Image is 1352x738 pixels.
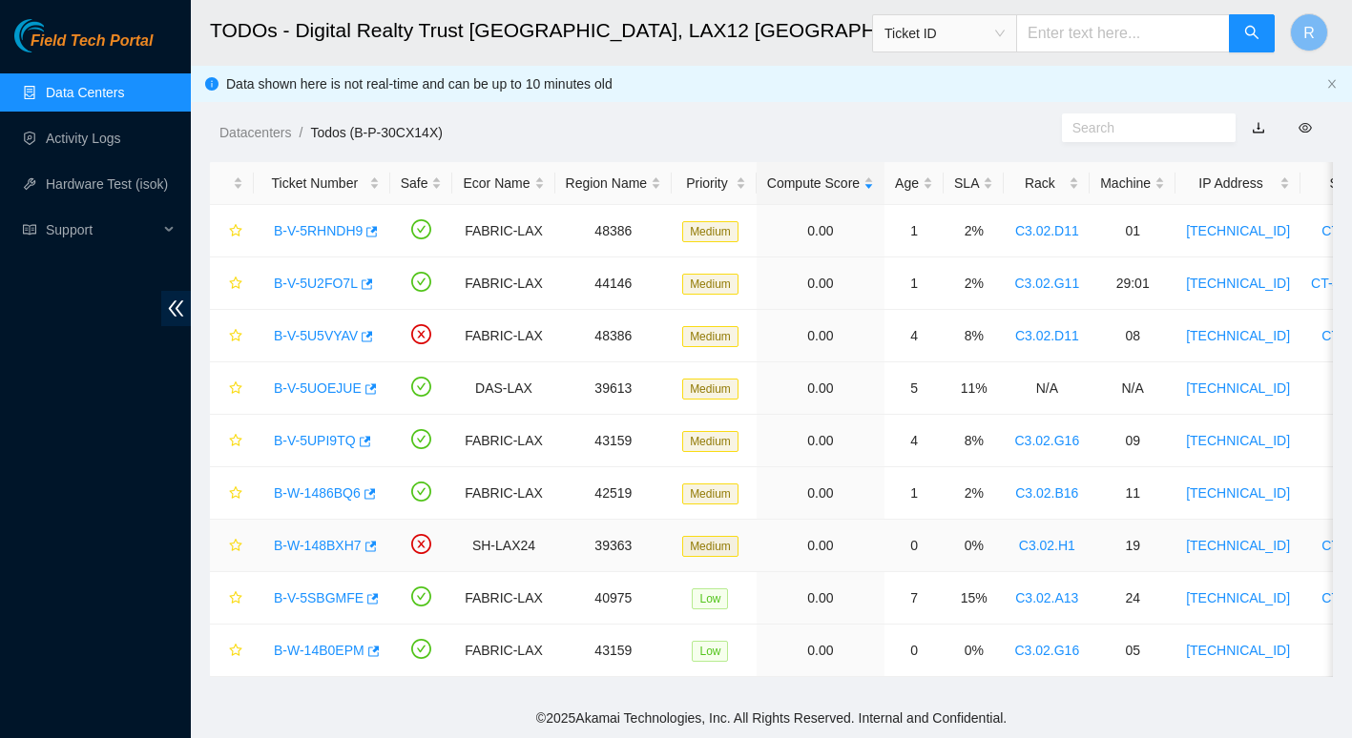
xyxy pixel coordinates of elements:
button: star [220,425,243,456]
td: 48386 [555,205,673,257]
span: check-circle [411,639,431,659]
a: B-W-148BXH7 [274,538,362,553]
span: Ticket ID [884,19,1005,48]
button: star [220,635,243,666]
td: 19 [1090,520,1175,572]
span: star [229,381,242,397]
td: 5 [884,362,944,415]
a: C3.02.D11 [1015,223,1079,238]
a: Data Centers [46,85,124,100]
button: star [220,530,243,561]
a: B-W-14B0EPM [274,643,364,658]
td: 7 [884,572,944,625]
a: [TECHNICAL_ID] [1186,538,1290,553]
button: star [220,373,243,403]
button: star [220,320,243,351]
a: [TECHNICAL_ID] [1186,223,1290,238]
td: N/A [1004,362,1090,415]
button: R [1290,13,1328,51]
td: 8% [944,310,1004,362]
td: N/A [1090,362,1175,415]
span: Medium [682,221,738,242]
td: FABRIC-LAX [452,205,554,257]
td: 0.00 [757,310,884,362]
span: eye [1299,121,1312,134]
span: check-circle [411,377,431,397]
a: C3.02.B16 [1015,485,1078,501]
td: FABRIC-LAX [452,467,554,520]
button: search [1229,14,1275,52]
td: 1 [884,205,944,257]
a: B-V-5U5VYAV [274,328,358,343]
span: Medium [682,326,738,347]
a: B-W-1486BQ6 [274,485,361,501]
span: star [229,329,242,344]
a: Akamai TechnologiesField Tech Portal [14,34,153,59]
span: check-circle [411,429,431,449]
button: star [220,268,243,298]
td: 43159 [555,625,673,677]
td: 08 [1090,310,1175,362]
img: Akamai Technologies [14,19,96,52]
a: C3.02.G11 [1014,276,1079,291]
td: 2% [944,467,1004,520]
button: close [1326,78,1338,91]
a: Datacenters [219,125,291,140]
span: check-circle [411,482,431,502]
td: 29:01 [1090,257,1175,310]
span: Low [692,641,728,662]
a: C3.02.A13 [1015,590,1078,605]
span: Low [692,588,728,609]
td: FABRIC-LAX [452,310,554,362]
span: R [1303,21,1315,45]
a: [TECHNICAL_ID] [1186,643,1290,658]
td: 0 [884,520,944,572]
td: 0.00 [757,467,884,520]
span: check-circle [411,272,431,292]
span: star [229,224,242,239]
span: double-left [161,291,191,326]
a: [TECHNICAL_ID] [1186,328,1290,343]
a: [TECHNICAL_ID] [1186,590,1290,605]
td: 8% [944,415,1004,467]
a: B-V-5U2FO7L [274,276,358,291]
a: Todos (B-P-30CX14X) [310,125,443,140]
a: [TECHNICAL_ID] [1186,380,1290,396]
td: 4 [884,310,944,362]
a: B-V-5UPI9TQ [274,433,356,448]
td: 39363 [555,520,673,572]
span: check-circle [411,219,431,239]
a: B-V-5RHNDH9 [274,223,363,238]
td: FABRIC-LAX [452,257,554,310]
td: 0.00 [757,205,884,257]
button: star [220,478,243,508]
td: 15% [944,572,1004,625]
footer: © 2025 Akamai Technologies, Inc. All Rights Reserved. Internal and Confidential. [191,698,1352,738]
td: 01 [1090,205,1175,257]
span: star [229,591,242,606]
a: Activity Logs [46,131,121,146]
button: star [220,583,243,613]
a: [TECHNICAL_ID] [1186,485,1290,501]
td: 0.00 [757,572,884,625]
span: Medium [682,483,738,504]
span: close [1326,78,1338,90]
span: Support [46,211,158,249]
a: B-V-5SBGMFE [274,590,364,605]
td: 40975 [555,572,673,625]
td: FABRIC-LAX [452,625,554,677]
span: star [229,277,242,292]
a: C3.02.H1 [1019,538,1075,553]
td: 48386 [555,310,673,362]
td: 1 [884,467,944,520]
td: FABRIC-LAX [452,572,554,625]
a: download [1252,120,1265,135]
td: 11% [944,362,1004,415]
a: C3.02.D11 [1015,328,1079,343]
span: search [1244,25,1259,43]
span: check-circle [411,586,431,606]
input: Search [1072,117,1210,138]
td: 09 [1090,415,1175,467]
td: 0.00 [757,625,884,677]
td: 1 [884,257,944,310]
